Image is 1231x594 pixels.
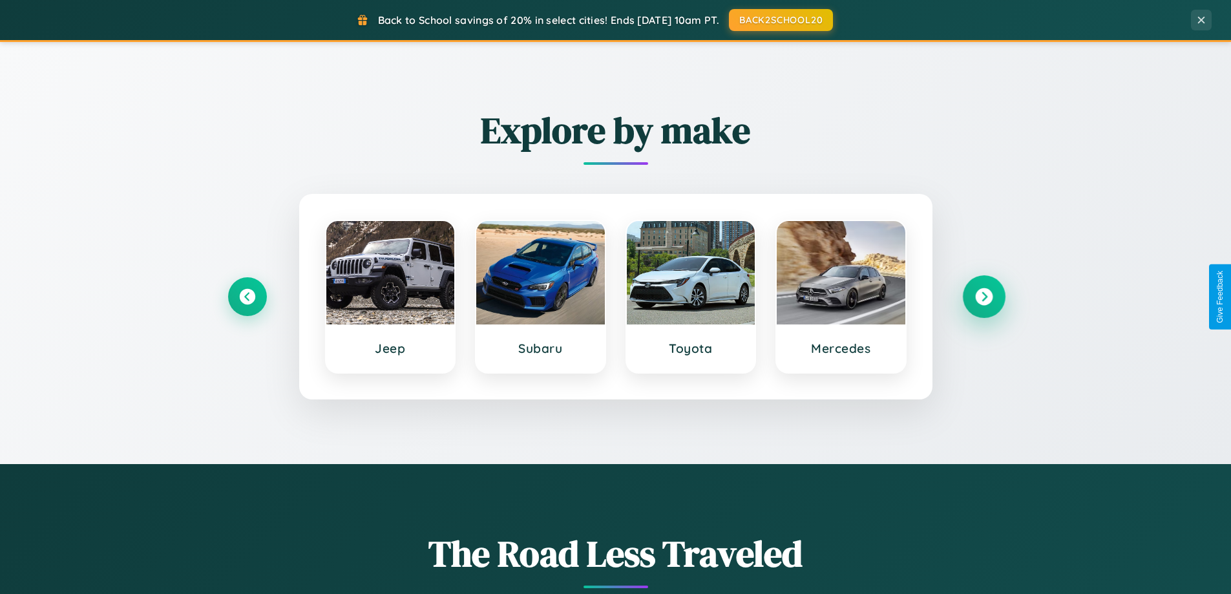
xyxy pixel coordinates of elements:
[1215,271,1225,323] div: Give Feedback
[339,341,442,356] h3: Jeep
[790,341,892,356] h3: Mercedes
[729,9,833,31] button: BACK2SCHOOL20
[378,14,719,27] span: Back to School savings of 20% in select cities! Ends [DATE] 10am PT.
[640,341,742,356] h3: Toyota
[489,341,592,356] h3: Subaru
[228,105,1004,155] h2: Explore by make
[228,529,1004,578] h1: The Road Less Traveled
